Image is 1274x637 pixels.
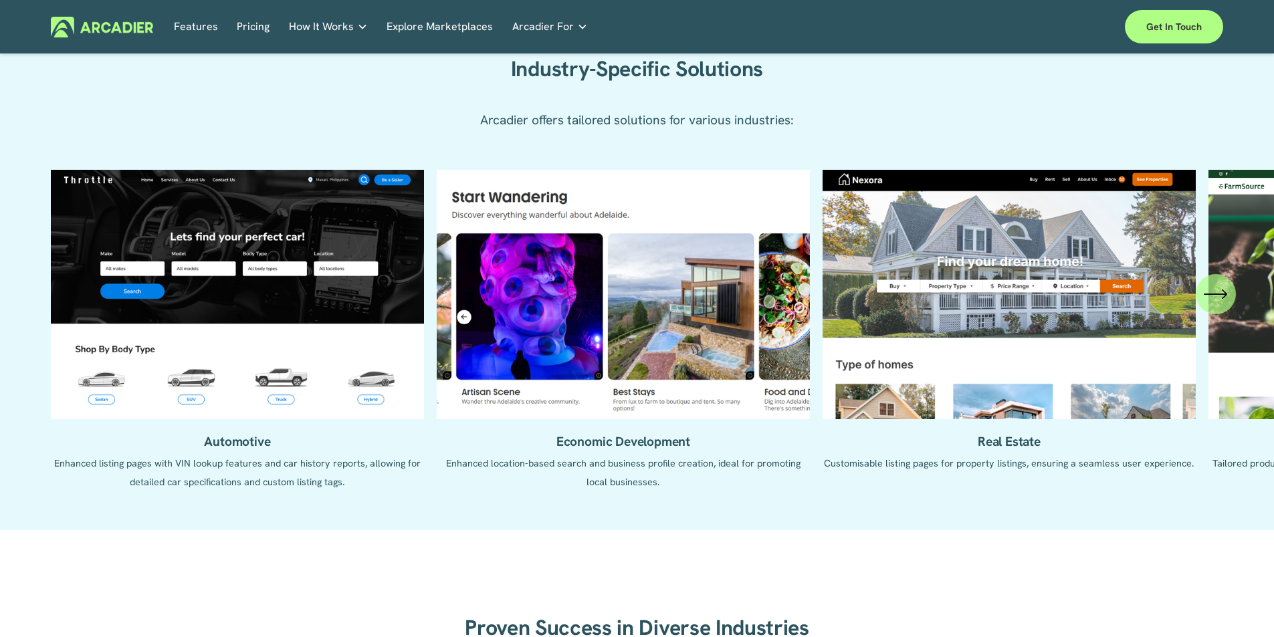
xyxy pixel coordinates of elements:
a: folder dropdown [289,17,368,37]
a: Pricing [237,17,270,37]
div: Widżet czatu [1207,573,1274,637]
iframe: Chat Widget [1207,573,1274,637]
span: Arcadier For [512,17,574,36]
a: Explore Marketplaces [387,17,493,37]
button: Next [1196,274,1236,314]
img: Arcadier [51,17,153,37]
a: Get in touch [1125,10,1223,43]
a: Features [174,17,218,37]
span: Arcadier offers tailored solutions for various industries: [480,112,794,128]
span: How It Works [289,17,354,36]
h2: Industry-Specific Solutions [449,56,825,83]
a: folder dropdown [512,17,588,37]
